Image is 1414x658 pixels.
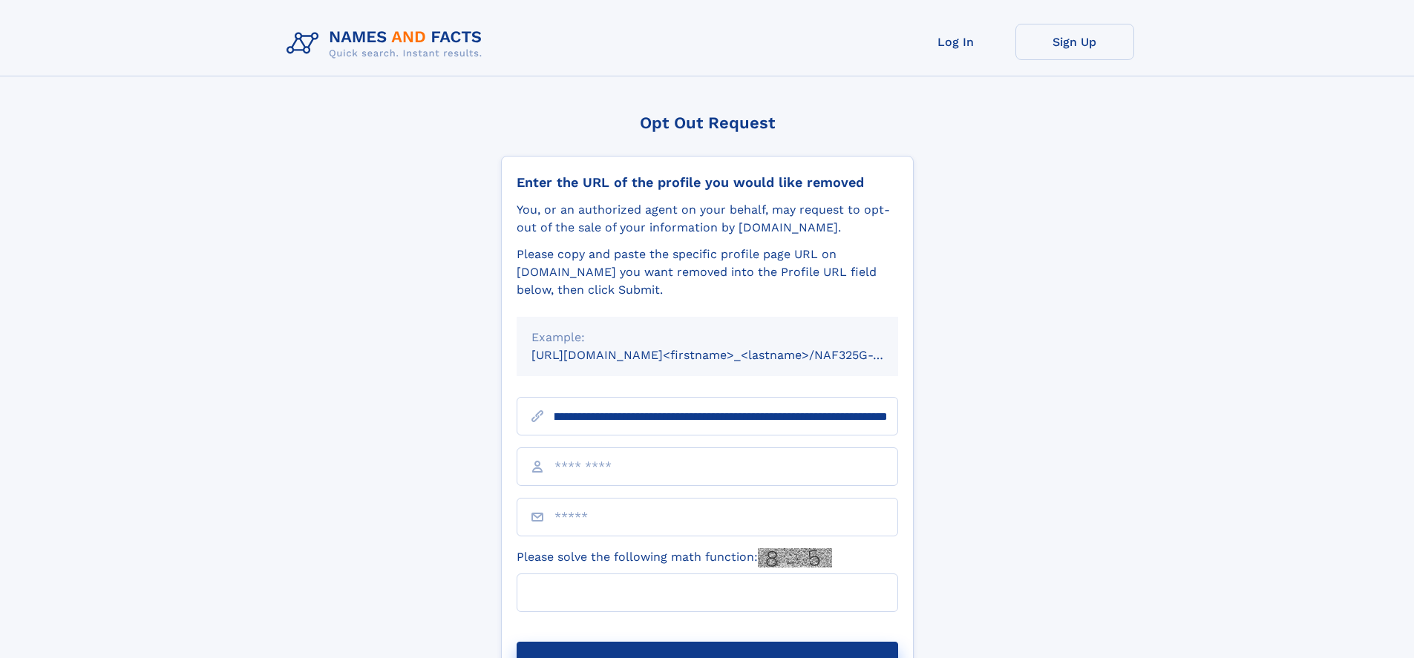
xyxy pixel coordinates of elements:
[897,24,1015,60] a: Log In
[517,548,832,567] label: Please solve the following math function:
[1015,24,1134,60] a: Sign Up
[517,246,898,299] div: Please copy and paste the specific profile page URL on [DOMAIN_NAME] you want removed into the Pr...
[517,174,898,191] div: Enter the URL of the profile you would like removed
[281,24,494,64] img: Logo Names and Facts
[517,201,898,237] div: You, or an authorized agent on your behalf, may request to opt-out of the sale of your informatio...
[531,329,883,346] div: Example:
[501,113,914,132] div: Opt Out Request
[531,348,926,362] small: [URL][DOMAIN_NAME]<firstname>_<lastname>/NAF325G-xxxxxxxx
